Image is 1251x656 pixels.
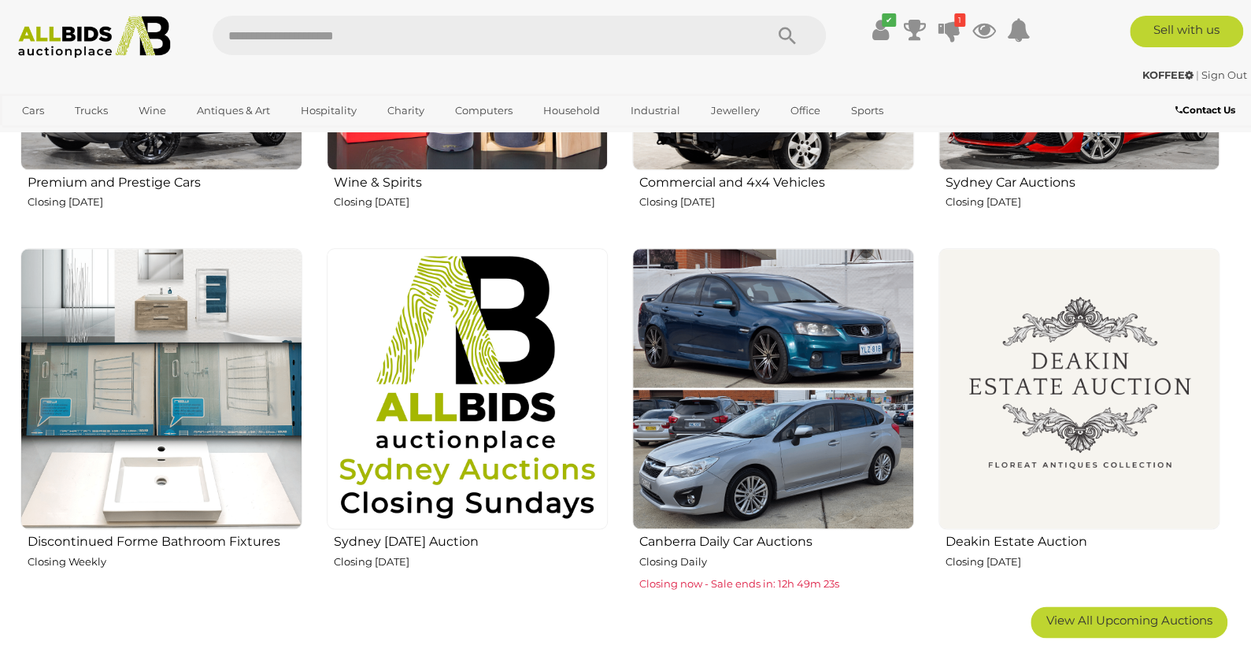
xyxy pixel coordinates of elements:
a: Jewellery [700,98,769,124]
p: Closing Weekly [28,553,302,571]
button: Search [747,16,826,55]
img: Canberra Daily Car Auctions [632,248,914,530]
a: View All Upcoming Auctions [1031,606,1227,638]
a: Cars [12,98,54,124]
a: [GEOGRAPHIC_DATA] [12,124,144,150]
img: Discontinued Forme Bathroom Fixtures [20,248,302,530]
strong: KOFFEE [1142,69,1194,81]
img: Sydney Sunday Auction [327,248,609,530]
span: View All Upcoming Auctions [1046,613,1212,628]
i: ✔ [882,13,896,27]
h2: Canberra Daily Car Auctions [639,531,914,549]
a: Trucks [65,98,118,124]
p: Closing [DATE] [639,193,914,211]
a: Discontinued Forme Bathroom Fixtures Closing Weekly [20,247,302,595]
a: Office [779,98,830,124]
a: Sign Out [1201,69,1247,81]
a: Canberra Daily Car Auctions Closing Daily Closing now - Sale ends in: 12h 49m 23s [631,247,914,595]
a: Household [533,98,610,124]
p: Closing Daily [639,553,914,571]
a: Sports [840,98,893,124]
span: Closing now - Sale ends in: 12h 49m 23s [639,577,839,590]
h2: Sydney [DATE] Auction [334,531,609,549]
p: Closing [DATE] [946,193,1220,211]
h2: Sydney Car Auctions [946,172,1220,190]
a: 1 [938,16,961,44]
h2: Wine & Spirits [334,172,609,190]
a: KOFFEE [1142,69,1196,81]
img: Allbids.com.au [9,16,180,58]
h2: Discontinued Forme Bathroom Fixtures [28,531,302,549]
a: Sydney [DATE] Auction Closing [DATE] [326,247,609,595]
p: Closing [DATE] [28,193,302,211]
a: Sell with us [1130,16,1243,47]
a: ✔ [868,16,892,44]
a: Deakin Estate Auction Closing [DATE] [938,247,1220,595]
a: Contact Us [1175,102,1239,119]
h2: Premium and Prestige Cars [28,172,302,190]
a: Industrial [620,98,690,124]
i: 1 [954,13,965,27]
p: Closing [DATE] [334,193,609,211]
h2: Deakin Estate Auction [946,531,1220,549]
p: Closing [DATE] [334,553,609,571]
span: | [1196,69,1199,81]
a: Computers [445,98,523,124]
a: Antiques & Art [187,98,280,124]
a: Hospitality [291,98,367,124]
p: Closing [DATE] [946,553,1220,571]
b: Contact Us [1175,104,1235,116]
h2: Commercial and 4x4 Vehicles [639,172,914,190]
a: Charity [377,98,435,124]
a: Wine [128,98,176,124]
img: Deakin Estate Auction [938,248,1220,530]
